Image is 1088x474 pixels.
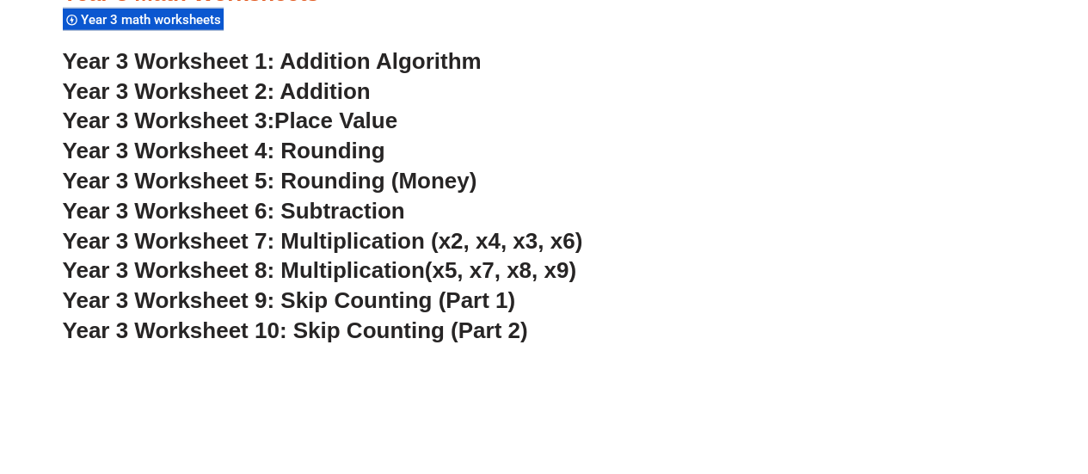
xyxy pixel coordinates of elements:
a: Year 3 Worksheet 7: Multiplication (x2, x4, x3, x6) [63,228,583,254]
a: Year 3 Worksheet 6: Subtraction [63,198,405,224]
span: Year 3 Worksheet 3: [63,108,275,133]
a: Year 3 Worksheet 1: Addition Algorithm [63,48,482,74]
a: Year 3 Worksheet 2: Addition [63,78,371,104]
span: Year 3 Worksheet 8: Multiplication [63,257,425,283]
span: Year 3 math worksheets [81,12,226,28]
iframe: Chat Widget [802,280,1088,474]
a: Year 3 Worksheet 9: Skip Counting (Part 1) [63,287,516,313]
span: (x5, x7, x8, x9) [425,257,576,283]
a: Year 3 Worksheet 4: Rounding [63,138,385,163]
a: Year 3 Worksheet 5: Rounding (Money) [63,168,477,194]
a: Year 3 Worksheet 8: Multiplication(x5, x7, x8, x9) [63,257,576,283]
div: Year 3 math worksheets [63,8,224,31]
a: Year 3 Worksheet 10: Skip Counting (Part 2) [63,317,528,343]
span: Place Value [274,108,397,133]
a: Year 3 Worksheet 3:Place Value [63,108,398,133]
